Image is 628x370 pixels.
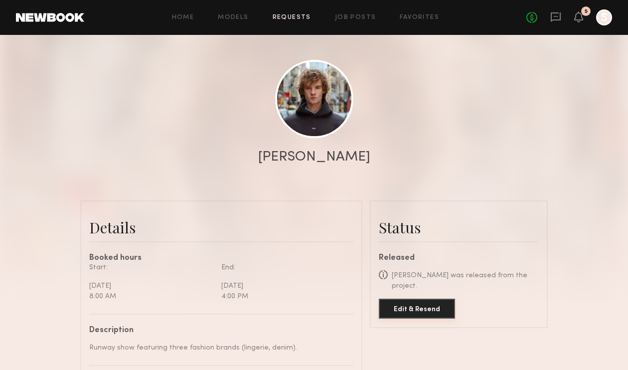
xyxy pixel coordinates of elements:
[89,281,214,291] div: [DATE]
[89,343,346,353] div: Runway show featuring three fashion brands (lingerie, denim).
[335,14,376,21] a: Job Posts
[221,262,346,273] div: End:
[392,270,539,291] div: [PERSON_NAME] was released from the project.
[89,217,353,237] div: Details
[172,14,194,21] a: Home
[400,14,439,21] a: Favorites
[379,299,455,319] button: Edit & Resend
[596,9,612,25] a: S
[221,291,346,302] div: 4:00 PM
[89,291,214,302] div: 8:00 AM
[379,254,539,262] div: Released
[218,14,248,21] a: Models
[89,262,214,273] div: Start:
[89,254,353,262] div: Booked hours
[89,327,346,335] div: Description
[379,217,539,237] div: Status
[221,281,346,291] div: [DATE]
[258,150,370,164] div: [PERSON_NAME]
[273,14,311,21] a: Requests
[585,9,588,14] div: 5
